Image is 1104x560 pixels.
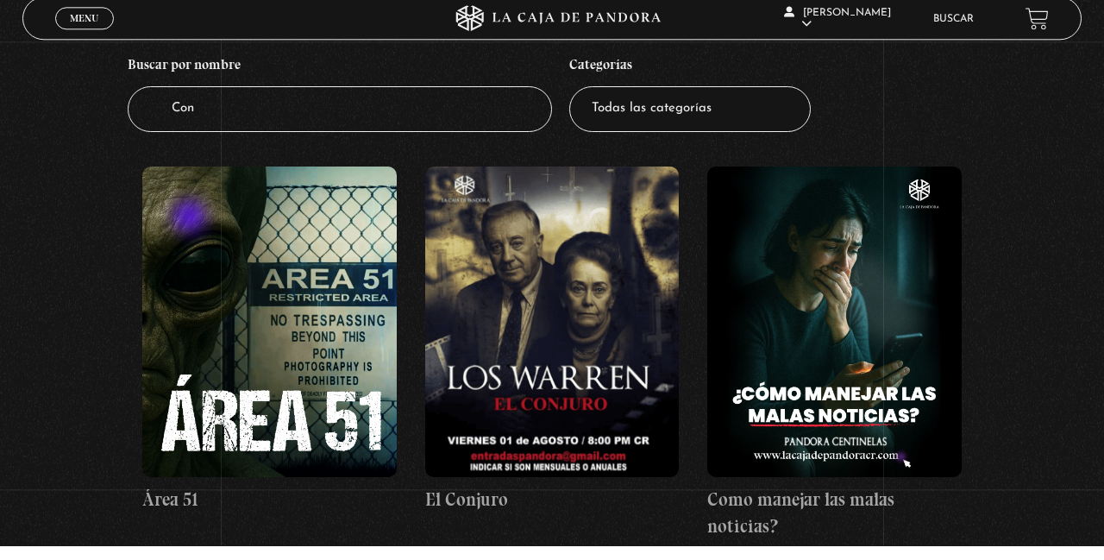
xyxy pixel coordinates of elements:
[425,500,680,528] h4: El Conjuro
[142,500,397,528] h4: Área 51
[784,22,891,44] span: [PERSON_NAME]
[65,42,105,54] span: Cerrar
[425,181,680,528] a: El Conjuro
[142,181,397,528] a: Área 51
[707,181,962,555] a: Como manejar las malas noticias?
[933,28,974,39] a: Buscar
[569,62,811,102] h4: Categorías
[1026,21,1049,44] a: View your shopping cart
[707,500,962,555] h4: Como manejar las malas noticias?
[128,62,552,102] h4: Buscar por nombre
[70,28,98,38] span: Menu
